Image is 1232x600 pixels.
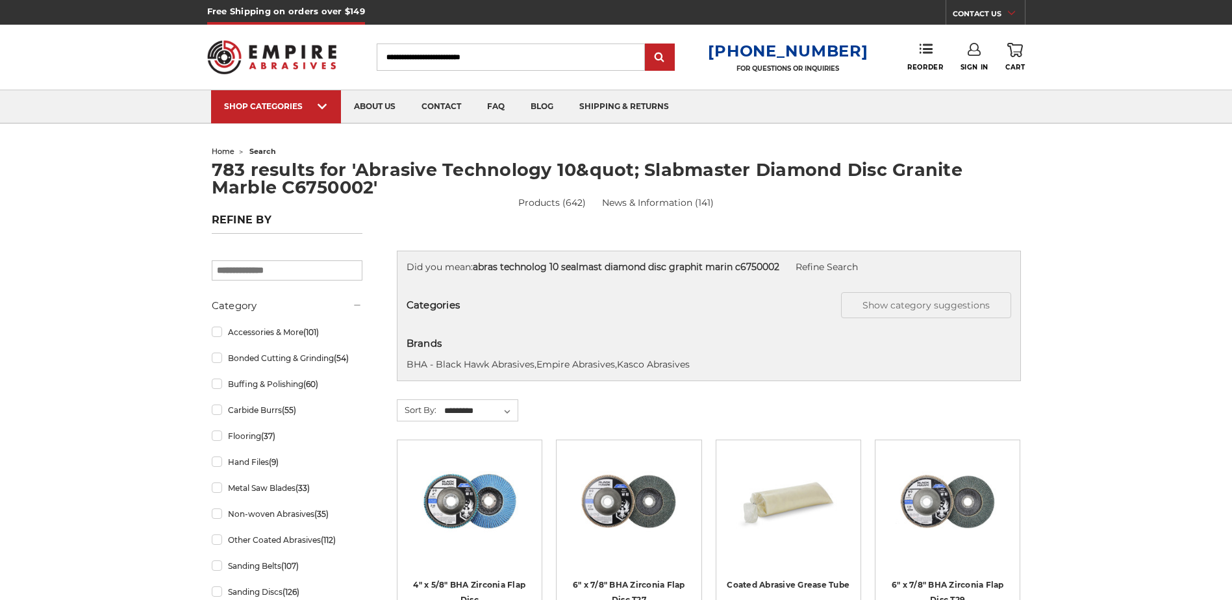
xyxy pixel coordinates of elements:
[409,90,474,123] a: contact
[727,580,849,590] a: Coated Abrasive Grease Tube
[295,483,310,493] span: (33)
[212,425,362,447] a: Flooring(37)
[212,373,362,395] a: Buffing & Polishing(60)
[896,449,999,553] img: Black Hawk 6 inch T29 coarse flap discs, 36 grit for efficient material removal
[281,561,299,571] span: (107)
[602,196,714,210] a: News & Information (141)
[577,449,681,553] img: Coarse 36 grit BHA Zirconia flap disc, 6-inch, flat T27 for aggressive material removal
[341,90,409,123] a: about us
[207,32,337,82] img: Empire Abrasives
[224,101,328,111] div: SHOP CATEGORIES
[1005,43,1025,71] a: Cart
[536,358,615,370] a: Empire Abrasives
[212,477,362,499] a: Metal Saw Blades(33)
[647,45,673,71] input: Submit
[303,379,318,389] span: (60)
[212,529,362,551] a: Other Coated Abrasives(112)
[212,321,362,344] a: Accessories & More(101)
[518,90,566,123] a: blog
[303,327,319,337] span: (101)
[796,261,858,273] a: Refine Search
[407,449,533,575] a: 4-inch BHA Zirconia flap disc with 40 grit designed for aggressive metal sanding and grinding
[617,358,690,370] a: Kasco Abrasives
[708,42,868,60] a: [PHONE_NUMBER]
[212,555,362,577] a: Sanding Belts(107)
[397,400,436,419] label: Sort By:
[212,298,362,314] h5: Category
[407,336,1011,371] div: , ,
[407,292,1011,318] h5: Categories
[566,449,692,575] a: Coarse 36 grit BHA Zirconia flap disc, 6-inch, flat T27 for aggressive material removal
[473,261,779,273] strong: abras technolog 10 sealmast diamond disc graphit marin c6750002
[212,161,1021,196] h1: 783 results for 'Abrasive Technology 10&quot; Slabmaster Diamond Disc Granite Marble C6750002'
[1005,63,1025,71] span: Cart
[518,196,586,210] a: Products (642)
[566,90,682,123] a: shipping & returns
[907,63,943,71] span: Reorder
[282,405,296,415] span: (55)
[283,587,299,597] span: (126)
[961,63,988,71] span: Sign In
[407,336,1011,351] h5: Brands
[407,358,534,370] a: BHA - Black Hawk Abrasives
[212,399,362,421] a: Carbide Burrs(55)
[736,449,840,553] img: Coated Abrasive Grease Tube
[212,451,362,473] a: Hand Files(9)
[321,535,336,545] span: (112)
[212,503,362,525] a: Non-woven Abrasives(35)
[249,147,276,156] span: search
[269,457,279,467] span: (9)
[885,449,1011,575] a: Black Hawk 6 inch T29 coarse flap discs, 36 grit for efficient material removal
[442,401,518,421] select: Sort By:
[953,6,1025,25] a: CONTACT US
[708,64,868,73] p: FOR QUESTIONS OR INQUIRIES
[907,43,943,71] a: Reorder
[314,509,329,519] span: (35)
[212,347,362,369] a: Bonded Cutting & Grinding(54)
[334,353,349,363] span: (54)
[212,147,234,156] a: home
[725,449,851,575] a: Coated Abrasive Grease Tube
[841,292,1011,318] button: Show category suggestions
[261,431,275,441] span: (37)
[407,260,1011,274] div: Did you mean:
[418,449,522,553] img: 4-inch BHA Zirconia flap disc with 40 grit designed for aggressive metal sanding and grinding
[474,90,518,123] a: faq
[212,214,362,234] h5: Refine by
